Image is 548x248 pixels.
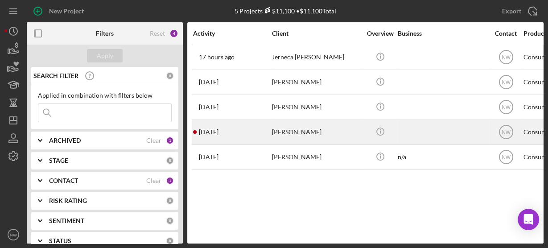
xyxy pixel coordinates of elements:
div: Overview [363,30,397,37]
div: 0 [166,217,174,225]
text: NW [502,79,511,86]
div: n/a [398,145,487,169]
div: 0 [166,157,174,165]
div: Clear [146,177,161,184]
b: CONTACT [49,177,78,184]
b: STAGE [49,157,68,164]
text: NW [502,129,511,136]
div: 5 Projects • $11,100 Total [234,7,336,15]
button: New Project [27,2,93,20]
div: $11,100 [262,7,294,15]
div: Jerneca [PERSON_NAME] [272,45,361,69]
div: Contact [489,30,523,37]
div: Reset [150,30,165,37]
time: 2025-09-24 18:52 [199,79,218,86]
div: Export [502,2,521,20]
text: NW [10,232,17,237]
button: Export [493,2,544,20]
text: NW [502,154,511,161]
div: New Project [49,2,84,20]
div: Open Intercom Messenger [518,209,539,230]
b: RISK RATING [49,197,87,204]
b: STATUS [49,237,71,244]
div: [PERSON_NAME] [272,120,361,144]
div: Applied in combination with filters below [38,92,172,99]
div: [PERSON_NAME] [272,145,361,169]
div: [PERSON_NAME] [272,95,361,119]
text: NW [502,54,511,61]
div: Client [272,30,361,37]
b: SENTIMENT [49,217,84,224]
text: NW [502,104,511,111]
div: 0 [166,72,174,80]
time: 2025-09-19 22:45 [199,128,218,136]
button: NW [4,226,22,244]
div: 1 [166,136,174,145]
time: 2025-09-10 22:48 [199,153,218,161]
div: Clear [146,137,161,144]
button: Apply [87,49,123,62]
div: Business [398,30,487,37]
div: 0 [166,197,174,205]
time: 2025-09-25 21:32 [199,54,235,61]
div: 0 [166,237,174,245]
b: ARCHIVED [49,137,81,144]
div: 1 [166,177,174,185]
b: SEARCH FILTER [33,72,78,79]
div: Activity [193,30,271,37]
div: 4 [169,29,178,38]
b: Filters [96,30,114,37]
div: Apply [97,49,113,62]
time: 2025-09-18 18:04 [199,103,218,111]
div: [PERSON_NAME] [272,70,361,94]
